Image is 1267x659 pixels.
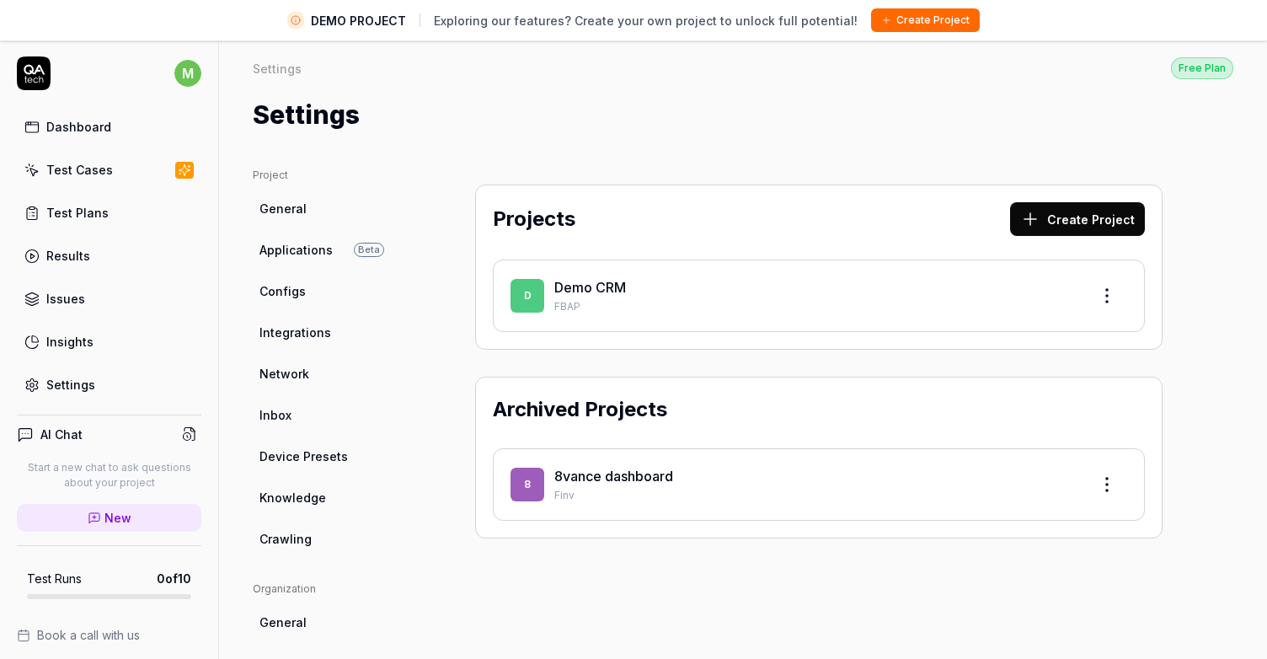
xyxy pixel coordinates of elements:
[17,626,201,644] a: Book a call with us
[104,509,131,527] span: New
[253,399,414,431] a: Inbox
[174,60,201,87] span: m
[17,110,201,143] a: Dashboard
[259,613,307,631] span: General
[311,12,406,29] span: DEMO PROJECT
[17,196,201,229] a: Test Plans
[253,317,414,348] a: Integrations
[253,96,360,134] h1: Settings
[253,523,414,555] a: Crawling
[37,626,140,644] span: Book a call with us
[46,204,109,222] div: Test Plans
[17,504,201,532] a: New
[46,290,85,308] div: Issues
[871,8,980,32] button: Create Project
[46,118,111,136] div: Dashboard
[46,376,95,394] div: Settings
[259,530,312,548] span: Crawling
[253,168,414,183] div: Project
[46,247,90,265] div: Results
[17,153,201,186] a: Test Cases
[17,239,201,272] a: Results
[259,447,348,465] span: Device Presets
[46,161,113,179] div: Test Cases
[511,468,544,501] span: 8
[17,460,201,490] p: Start a new chat to ask questions about your project
[354,243,384,257] span: Beta
[259,324,331,341] span: Integrations
[253,358,414,389] a: Network
[174,56,201,90] button: m
[493,204,575,234] h2: Projects
[253,581,414,597] div: Organization
[1010,202,1145,236] button: Create Project
[17,368,201,401] a: Settings
[27,571,82,587] h5: Test Runs
[253,441,414,472] a: Device Presets
[46,333,94,351] div: Insights
[554,488,1077,503] p: Finv
[259,241,333,259] span: Applications
[253,193,414,224] a: General
[554,299,1077,314] p: FBAP
[493,394,667,425] h2: Archived Projects
[253,607,414,638] a: General
[253,276,414,307] a: Configs
[17,282,201,315] a: Issues
[554,466,1077,486] div: 8vance dashboard
[253,482,414,513] a: Knowledge
[40,426,83,443] h4: AI Chat
[259,200,307,217] span: General
[511,279,544,313] span: D
[259,406,291,424] span: Inbox
[253,234,414,265] a: ApplicationsBeta
[17,325,201,358] a: Insights
[1171,56,1233,79] button: Free Plan
[434,12,858,29] span: Exploring our features? Create your own project to unlock full potential!
[259,489,326,506] span: Knowledge
[554,279,626,296] a: Demo CRM
[259,365,309,383] span: Network
[253,60,302,77] div: Settings
[157,570,191,587] span: 0 of 10
[1171,57,1233,79] div: Free Plan
[259,282,306,300] span: Configs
